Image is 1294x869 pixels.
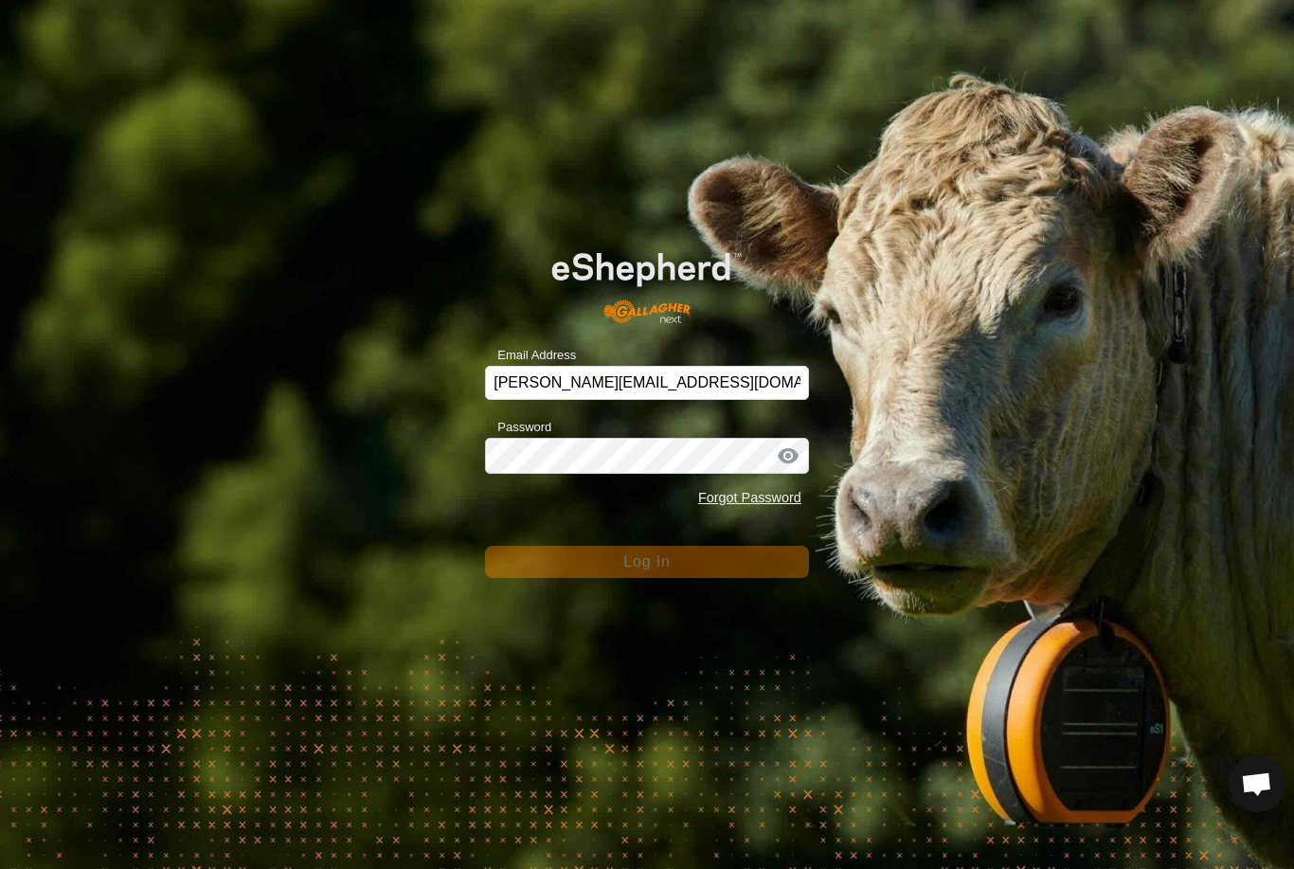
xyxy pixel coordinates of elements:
label: Email Address [485,346,576,365]
img: E-shepherd Logo [517,226,776,335]
div: Open chat [1229,755,1285,812]
a: Forgot Password [698,490,801,505]
span: Log In [623,553,670,570]
label: Password [485,418,551,437]
input: Email Address [485,366,809,400]
button: Log In [485,546,809,578]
